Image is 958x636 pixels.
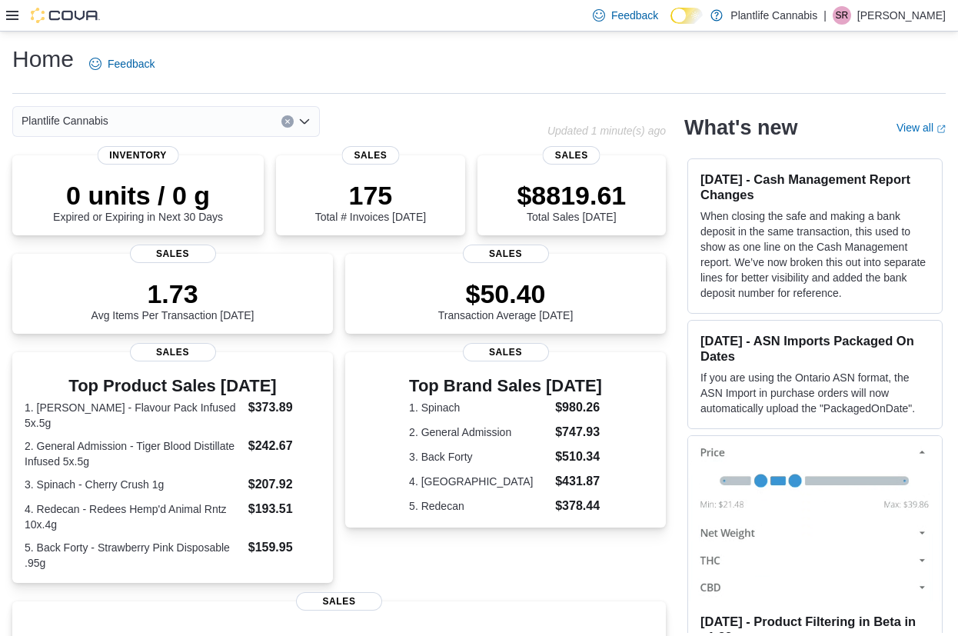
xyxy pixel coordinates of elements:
[298,115,311,128] button: Open list of options
[25,540,242,571] dt: 5. Back Forty - Strawberry Pink Disposable .95g
[409,400,549,415] dt: 1. Spinach
[555,423,602,441] dd: $747.93
[517,180,626,223] div: Total Sales [DATE]
[670,8,703,24] input: Dark Mode
[315,180,426,223] div: Total # Invoices [DATE]
[896,122,946,134] a: View allExternal link
[700,333,930,364] h3: [DATE] - ASN Imports Packaged On Dates
[83,48,161,79] a: Feedback
[248,398,321,417] dd: $373.89
[296,592,382,611] span: Sales
[25,501,242,532] dt: 4. Redecan - Redees Hemp'd Animal Rntz 10x.4g
[108,56,155,72] span: Feedback
[409,425,549,440] dt: 2. General Admission
[463,343,549,361] span: Sales
[409,474,549,489] dt: 4. [GEOGRAPHIC_DATA]
[248,437,321,455] dd: $242.67
[130,343,216,361] span: Sales
[409,377,602,395] h3: Top Brand Sales [DATE]
[611,8,658,23] span: Feedback
[833,6,851,25] div: Skyler Rowsell
[25,438,242,469] dt: 2. General Admission - Tiger Blood Distillate Infused 5x.5g
[438,278,574,309] p: $50.40
[409,498,549,514] dt: 5. Redecan
[25,377,321,395] h3: Top Product Sales [DATE]
[248,538,321,557] dd: $159.95
[684,115,797,140] h2: What's new
[555,472,602,491] dd: $431.87
[670,24,671,25] span: Dark Mode
[22,112,108,130] span: Plantlife Cannabis
[25,477,242,492] dt: 3. Spinach - Cherry Crush 1g
[936,125,946,134] svg: External link
[409,449,549,465] dt: 3. Back Forty
[547,125,666,137] p: Updated 1 minute(s) ago
[248,475,321,494] dd: $207.92
[281,115,294,128] button: Clear input
[31,8,100,23] img: Cova
[463,245,549,263] span: Sales
[53,180,223,223] div: Expired or Expiring in Next 30 Days
[25,400,242,431] dt: 1. [PERSON_NAME] - Flavour Pack Infused 5x.5g
[315,180,426,211] p: 175
[700,171,930,202] h3: [DATE] - Cash Management Report Changes
[730,6,817,25] p: Plantlife Cannabis
[555,448,602,466] dd: $510.34
[341,146,399,165] span: Sales
[91,278,254,309] p: 1.73
[91,278,254,321] div: Avg Items Per Transaction [DATE]
[543,146,600,165] span: Sales
[97,146,179,165] span: Inventory
[823,6,827,25] p: |
[700,370,930,416] p: If you are using the Ontario ASN format, the ASN Import in purchase orders will now automatically...
[248,500,321,518] dd: $193.51
[857,6,946,25] p: [PERSON_NAME]
[555,497,602,515] dd: $378.44
[53,180,223,211] p: 0 units / 0 g
[12,44,74,75] h1: Home
[700,208,930,301] p: When closing the safe and making a bank deposit in the same transaction, this used to show as one...
[555,398,602,417] dd: $980.26
[517,180,626,211] p: $8819.61
[130,245,216,263] span: Sales
[836,6,849,25] span: SR
[438,278,574,321] div: Transaction Average [DATE]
